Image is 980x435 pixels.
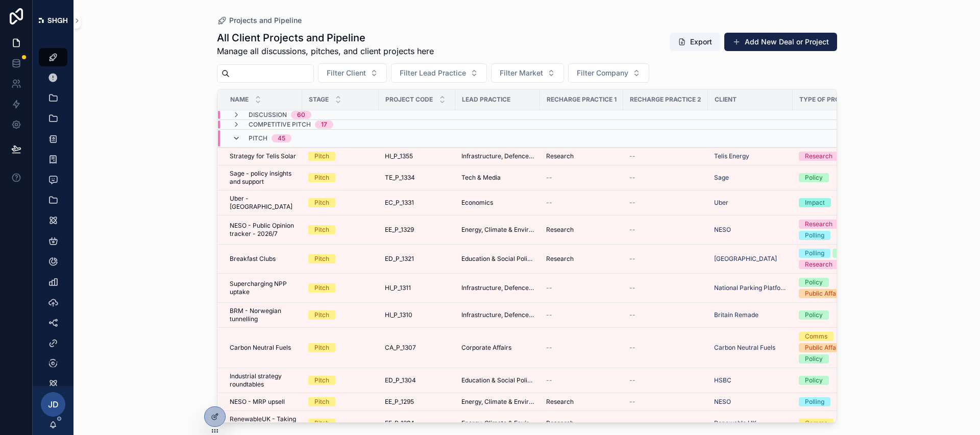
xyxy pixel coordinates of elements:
[308,376,373,385] a: Pitch
[799,376,869,385] a: Policy
[461,226,534,234] span: Energy, Climate & Environment
[629,376,702,384] a: --
[546,255,617,263] a: Research
[314,225,329,234] div: Pitch
[714,174,787,182] a: Sage
[799,152,869,161] a: Research
[805,397,824,406] div: Polling
[546,344,617,352] a: --
[385,95,433,104] span: Project Code
[249,134,267,142] span: Pitch
[461,344,511,352] span: Corporate Affairs
[461,199,534,207] a: Economics
[629,284,635,292] span: --
[714,199,728,207] a: Uber
[724,33,837,51] button: Add New Deal or Project
[461,152,534,160] a: Infrastructure, Defence, Industrial, Transport
[385,344,449,352] a: CA_P_1307
[321,120,327,129] div: 17
[314,283,329,293] div: Pitch
[714,398,731,406] a: NESO
[461,255,534,263] span: Education & Social Policy
[314,419,329,428] div: Pitch
[629,344,635,352] span: --
[714,419,756,427] a: Renewable UK
[217,45,434,57] span: Manage all discussions, pitches, and client projects here
[629,199,635,207] span: --
[629,398,702,406] a: --
[546,398,574,406] span: Research
[546,344,552,352] span: --
[217,15,302,26] a: Projects and Pipeline
[714,376,731,384] a: HSBC
[278,134,285,142] div: 45
[546,199,552,207] span: --
[461,398,534,406] a: Energy, Climate & Environment
[629,255,702,263] a: --
[714,284,787,292] span: National Parking Platform
[546,284,552,292] span: --
[491,63,564,83] button: Select Button
[308,343,373,352] a: Pitch
[230,255,276,263] span: Breakfast Clubs
[385,255,414,263] span: ED_P_1321
[629,419,702,427] a: --
[546,284,617,292] a: --
[314,173,329,182] div: Pitch
[805,231,824,240] div: Polling
[308,310,373,320] a: Pitch
[314,198,329,207] div: Pitch
[461,376,534,384] span: Education & Social Policy
[629,226,702,234] a: --
[714,344,775,352] a: Carbon Neutral Fuels
[308,225,373,234] a: Pitch
[385,226,449,234] a: EE_P_1329
[327,68,366,78] span: Filter Client
[546,311,552,319] span: --
[670,33,720,51] button: Export
[715,95,737,104] span: Client
[714,255,777,263] a: [GEOGRAPHIC_DATA]
[461,419,534,427] a: Energy, Climate & Environment
[805,289,843,298] div: Public Affairs
[629,174,635,182] span: --
[500,68,543,78] span: Filter Market
[714,311,758,319] span: Britain Remade
[39,18,67,23] img: App logo
[230,372,296,389] a: Industrial strategy roundtables
[805,249,824,258] div: Polling
[314,152,329,161] div: Pitch
[230,152,296,160] span: Strategy for Telis Solar
[546,419,574,427] span: Research
[229,15,302,26] span: Projects and Pipeline
[799,249,869,269] a: PollingResearch
[385,152,449,160] a: HI_P_1355
[230,398,285,406] span: NESO - MRP upsell
[629,152,635,160] span: --
[385,255,449,263] a: ED_P_1321
[629,226,635,234] span: --
[230,280,296,296] span: Supercharging NPP uptake
[461,174,501,182] span: Tech & Media
[805,332,827,341] div: Comms
[546,174,617,182] a: --
[461,284,534,292] span: Infrastructure, Defence, Industrial, Transport
[385,226,414,234] span: EE_P_1329
[385,398,414,406] span: EE_P_1295
[629,344,702,352] a: --
[714,344,787,352] a: Carbon Neutral Fuels
[805,419,827,428] div: Comms
[714,152,749,160] a: Telis Energy
[309,95,329,104] span: Stage
[308,198,373,207] a: Pitch
[546,419,617,427] a: Research
[629,284,702,292] a: --
[385,344,416,352] span: CA_P_1307
[629,419,635,427] span: --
